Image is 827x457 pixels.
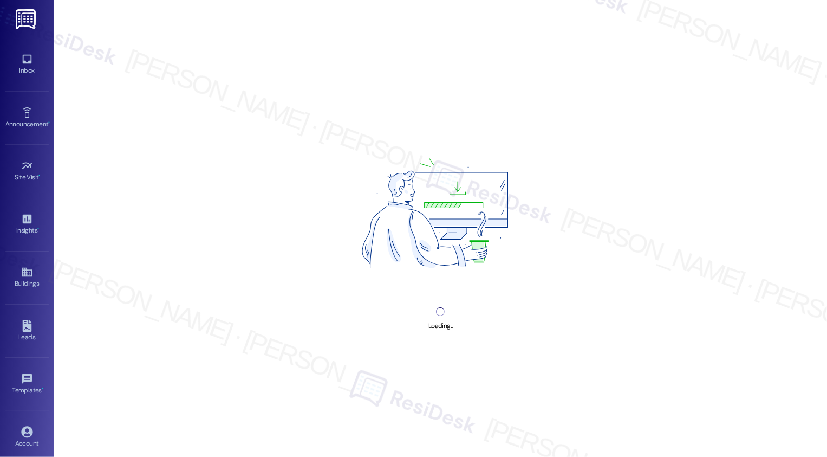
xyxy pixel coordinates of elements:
a: Leads [5,317,49,346]
a: Insights • [5,210,49,239]
a: Inbox [5,50,49,79]
span: • [37,225,39,233]
span: • [42,385,43,392]
a: Site Visit • [5,157,49,186]
a: Buildings [5,263,49,292]
a: Templates • [5,370,49,399]
img: ResiDesk Logo [16,9,38,29]
a: Account [5,423,49,452]
span: • [48,119,50,126]
span: • [39,172,41,179]
div: Loading... [428,320,453,332]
